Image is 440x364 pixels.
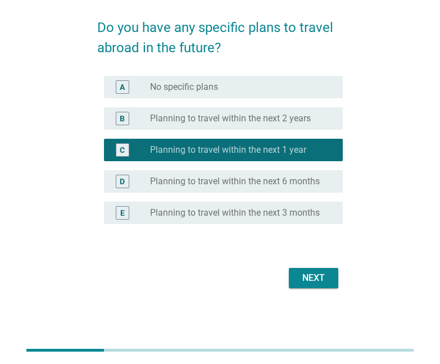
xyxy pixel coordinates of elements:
label: Planning to travel within the next 3 months [150,207,320,219]
div: A [120,81,125,93]
label: No specific plans [150,81,218,93]
label: Planning to travel within the next 1 year [150,144,306,156]
label: Planning to travel within the next 6 months [150,176,320,187]
label: Planning to travel within the next 2 years [150,113,311,124]
h2: Do you have any specific plans to travel abroad in the future? [97,6,343,58]
div: Next [298,271,329,285]
div: E [120,207,125,219]
div: C [120,144,125,156]
div: D [120,175,125,187]
div: B [120,112,125,124]
button: Next [289,268,338,288]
